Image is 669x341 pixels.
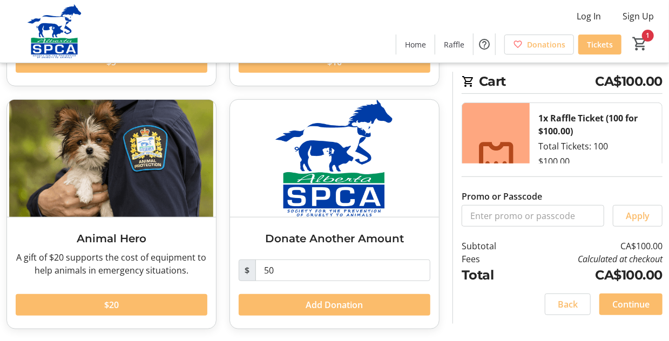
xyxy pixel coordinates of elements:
[612,298,650,311] span: Continue
[568,8,610,25] button: Log In
[435,35,473,54] a: Raffle
[462,265,520,285] td: Total
[545,294,591,315] button: Back
[239,294,430,316] button: Add Donation
[626,209,650,222] span: Apply
[462,253,520,265] td: Fees
[7,100,216,217] img: Animal Hero
[520,265,663,285] td: CA$100.00
[306,298,363,311] span: Add Donation
[104,298,119,311] span: $20
[16,230,207,247] h3: Animal Hero
[587,39,613,50] span: Tickets
[239,230,430,247] h3: Donate Another Amount
[578,35,621,54] a: Tickets
[16,51,207,73] button: $5
[16,251,207,277] div: A gift of $20 supports the cost of equipment to help animals in emergency situations.
[599,294,663,315] button: Continue
[538,155,570,168] div: $100.00
[396,35,435,54] a: Home
[596,72,663,91] span: CA$100.00
[239,51,430,73] button: $10
[16,294,207,316] button: $20
[577,10,601,23] span: Log In
[6,4,103,58] img: Alberta SPCA's Logo
[558,298,578,311] span: Back
[614,8,663,25] button: Sign Up
[230,100,439,217] img: Donate Another Amount
[462,190,542,203] label: Promo or Passcode
[405,39,426,50] span: Home
[520,240,663,253] td: CA$100.00
[623,10,654,23] span: Sign Up
[462,72,663,94] h2: Cart
[462,240,520,253] td: Subtotal
[527,39,565,50] span: Donations
[239,260,256,281] span: $
[530,103,662,224] div: Total Tickets: 100
[474,33,495,55] button: Help
[538,112,653,138] div: 1x Raffle Ticket (100 for $100.00)
[520,253,663,265] td: Calculated at checkout
[444,39,464,50] span: Raffle
[462,205,604,227] input: Enter promo or passcode
[255,260,430,281] input: Donation Amount
[630,34,650,53] button: Cart
[504,35,574,54] a: Donations
[613,205,663,227] button: Apply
